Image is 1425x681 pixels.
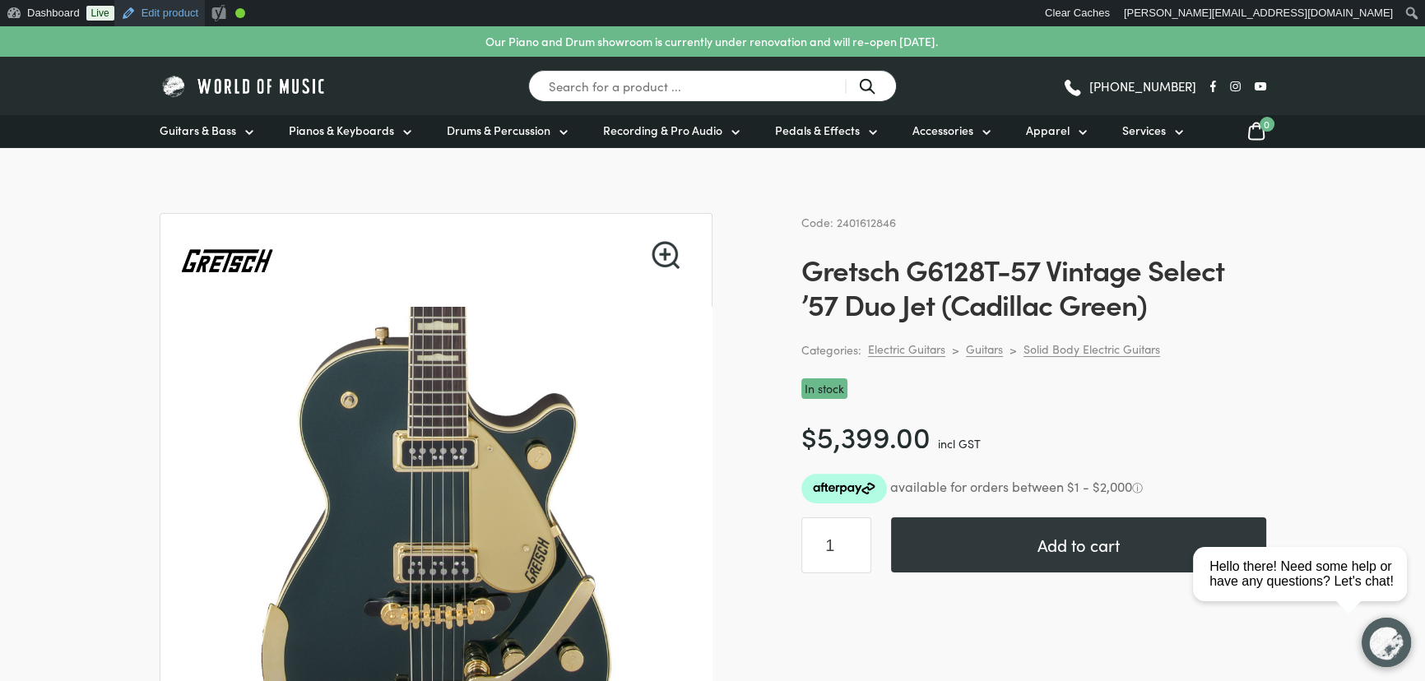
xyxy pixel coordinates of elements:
p: In stock [801,378,847,399]
span: $ [801,415,817,456]
div: > [1010,342,1017,357]
h1: Gretsch G6128T-57 Vintage Select ’57 Duo Jet (Cadillac Green) [801,252,1266,321]
a: Electric Guitars [868,341,945,357]
span: Guitars & Bass [160,122,236,139]
a: [PHONE_NUMBER] [1062,74,1196,99]
button: Add to cart [891,517,1266,572]
a: View full-screen image gallery [652,241,680,269]
input: Search for a product ... [528,70,897,102]
span: 0 [1260,117,1274,132]
span: Apparel [1026,122,1070,139]
iframe: Chat with our support team [1186,500,1425,681]
div: > [952,342,959,357]
span: incl GST [938,435,981,452]
span: Recording & Pro Audio [603,122,722,139]
a: Solid Body Electric Guitars [1023,341,1160,357]
span: Services [1122,122,1166,139]
bdi: 5,399.00 [801,415,931,456]
span: Code: 2401612846 [801,214,896,230]
span: Accessories [912,122,973,139]
span: [PHONE_NUMBER] [1089,80,1196,92]
span: Categories: [801,340,861,359]
p: Our Piano and Drum showroom is currently under renovation and will re-open [DATE]. [485,33,938,50]
a: Guitars [966,341,1003,357]
input: Product quantity [801,517,871,573]
span: Pianos & Keyboards [289,122,394,139]
img: Gretsch [180,214,274,308]
img: World of Music [160,73,328,99]
span: Drums & Percussion [447,122,550,139]
span: Pedals & Effects [775,122,860,139]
